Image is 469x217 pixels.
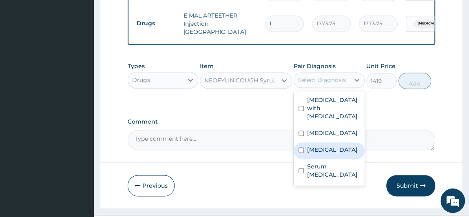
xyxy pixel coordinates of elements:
div: Minimize live chat window [134,4,153,24]
td: Drugs [133,16,179,31]
label: [MEDICAL_DATA] [307,146,358,154]
td: E MAL ARTEETHER Injection. [GEOGRAPHIC_DATA] [179,7,261,40]
div: Drugs [132,76,150,84]
label: Types [128,63,145,70]
label: Item [200,62,214,70]
div: Chat with us now [42,46,137,56]
img: d_794563401_company_1708531726252_794563401 [15,41,33,61]
label: Unit Price [366,62,396,70]
label: [MEDICAL_DATA] [307,129,358,137]
span: [MEDICAL_DATA] [414,20,452,28]
button: Previous [128,175,175,196]
label: Pair Diagnosis [294,62,336,70]
textarea: Type your message and hit 'Enter' [4,137,155,165]
button: Add [398,73,431,89]
label: Comment [128,118,436,125]
div: NEOFYLIN COUGH Syrup 100ml [204,76,278,84]
div: Select Diagnosis [298,76,346,84]
button: Submit [386,175,435,196]
span: We're online! [47,60,113,142]
label: [MEDICAL_DATA] with [MEDICAL_DATA] [307,96,360,120]
label: Serum [MEDICAL_DATA] [307,162,360,179]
